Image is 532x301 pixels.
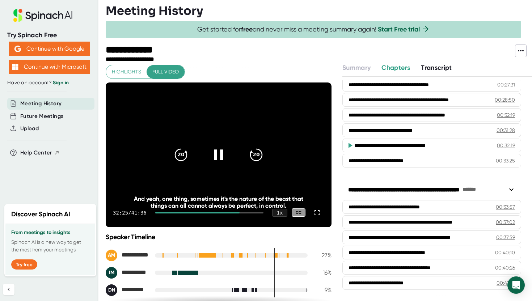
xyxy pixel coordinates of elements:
h3: Meeting History [106,4,203,18]
span: Summary [342,64,371,72]
div: IM [106,267,117,279]
div: 27 % [313,252,332,259]
h2: Discover Spinach AI [11,209,70,219]
div: 00:27:31 [497,81,515,88]
span: Chapters [381,64,410,72]
div: 00:32:19 [497,111,515,119]
div: Try Spinach Free [7,31,91,39]
button: Summary [342,63,371,73]
h3: From meetings to insights [11,230,89,236]
img: Aehbyd4JwY73AAAAAElFTkSuQmCC [14,46,21,52]
div: 00:40:26 [495,264,515,271]
div: 1 x [272,209,287,217]
a: Sign in [53,80,69,86]
button: Full video [147,65,185,79]
button: Chapters [381,63,410,73]
b: free [241,25,253,33]
div: DN [106,284,117,296]
div: 00:37:02 [496,219,515,226]
button: Meeting History [20,99,62,108]
div: 9 % [313,287,332,293]
div: Izaak Mills [106,267,149,279]
div: 00:28:50 [495,96,515,103]
button: Highlights [106,65,147,79]
div: 16 % [313,269,332,276]
div: CC [292,208,305,217]
div: 00:37:59 [496,234,515,241]
div: 32:25 / 41:36 [113,210,147,216]
div: 00:33:25 [496,157,515,164]
div: 00:33:57 [496,203,515,211]
p: Spinach AI is a new way to get the most from your meetings [11,238,89,254]
span: Get started for and never miss a meeting summary again! [197,25,430,34]
div: 00:41:01 [497,279,515,287]
div: Amnon Mishor [106,250,149,261]
div: 00:32:19 [497,142,515,149]
button: Future Meetings [20,112,63,120]
div: Open Intercom Messenger [507,276,525,294]
div: 00:40:10 [495,249,515,256]
span: Help Center [20,149,52,157]
div: Have an account? [7,80,91,86]
span: Full video [152,67,179,76]
div: 00:31:28 [497,127,515,134]
button: Continue with Google [9,42,90,56]
button: Transcript [421,63,452,73]
span: Highlights [112,67,141,76]
div: Speaker Timeline [106,233,332,241]
div: Dagan Naar [106,284,149,296]
button: Collapse sidebar [3,284,14,295]
div: AM [106,250,117,261]
button: Upload [20,124,39,133]
button: Help Center [20,149,60,157]
span: Transcript [421,64,452,72]
div: And yeah, one thing, sometimes it's the nature of the beast that things can all cannot always be ... [128,195,309,209]
button: Try free [11,259,37,270]
a: Start Free trial [378,25,420,33]
button: Continue with Microsoft [9,60,90,74]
